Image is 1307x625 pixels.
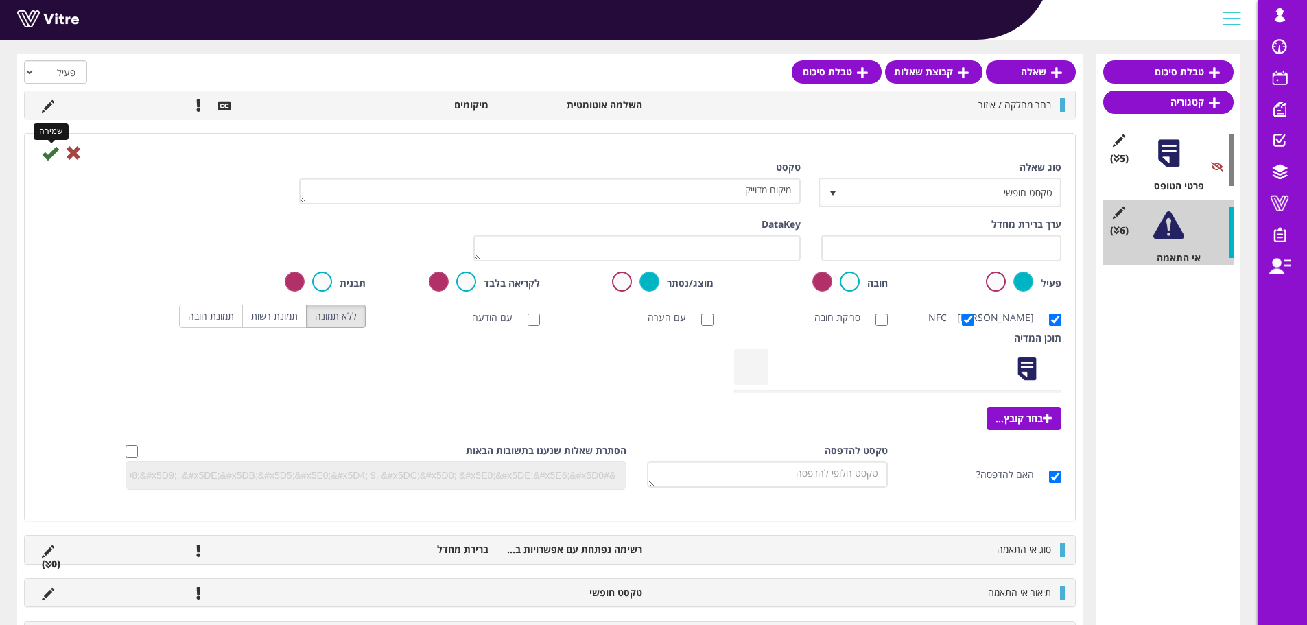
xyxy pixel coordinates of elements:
[306,305,366,328] label: ללא תמונה
[35,557,67,571] li: (0 )
[762,217,801,231] label: DataKey
[484,276,540,290] label: לקריאה בלבד
[342,98,495,112] li: מיקומים
[885,60,982,84] a: קבוצת שאלות
[1049,471,1061,483] input: האם להדפסה?
[667,276,714,290] label: מוצג/נסתר
[776,161,801,174] label: טקסט
[528,314,540,326] input: עם הודעה
[299,178,801,204] textarea: מיקום מדוייק
[1014,331,1061,345] label: תוכן המדיה
[1103,91,1234,114] a: קטגוריה
[126,465,620,486] input: &#x5DC;&#x5D3;&#x5D5;&#x5D2;&#x5DE;&#x5D4;: &#x5DC;&#x5D0; &#x5E8;&#x5DC;&#x5D5;&#x5D5;&#x5E0;&#x...
[242,305,307,328] label: תמונת רשות
[126,445,138,458] input: Hide question based on answer
[466,444,626,458] label: הסתרת שאלות שנענו בתשובות הבאות
[340,276,366,290] label: תבנית
[34,123,69,139] div: שמירה
[1114,179,1234,193] div: פרטי הטופס
[1103,60,1234,84] a: טבלת סיכום
[986,60,1076,84] a: שאלה
[995,311,1048,325] label: [PERSON_NAME]
[1020,161,1061,174] label: סוג שאלה
[988,586,1051,599] span: תיאור אי התאמה
[845,180,1060,204] span: טקסט חופשי
[472,311,526,325] label: עם הודעה
[978,98,1051,111] span: בחר מחלקה / איזור
[1041,276,1061,290] label: פעיל
[648,311,700,325] label: עם הערה
[987,407,1061,430] span: בחר קובץ...
[821,180,845,204] span: select
[928,311,961,325] label: NFC
[976,468,1048,482] label: האם להדפסה?
[179,305,243,328] label: תמונת חובה
[997,543,1051,556] span: סוג אי התאמה
[495,586,649,600] li: טקסט חופשי
[1114,251,1234,265] div: אי התאמה
[1049,314,1061,326] input: [PERSON_NAME]
[342,543,495,556] li: ברירת מחדל
[875,314,888,326] input: סריקת חובה
[495,98,649,112] li: השלמה אוטומטית
[825,444,888,458] label: טקסט להדפסה
[1110,224,1129,237] span: (6 )
[962,314,974,326] input: NFC
[1110,152,1129,165] span: (5 )
[701,314,714,326] input: עם הערה
[991,217,1061,231] label: ערך ברירת מחדל
[792,60,882,84] a: טבלת סיכום
[495,543,649,556] li: רשימה נפתחת עם אפשרויות בחירה
[814,311,874,325] label: סריקת חובה
[867,276,888,290] label: חובה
